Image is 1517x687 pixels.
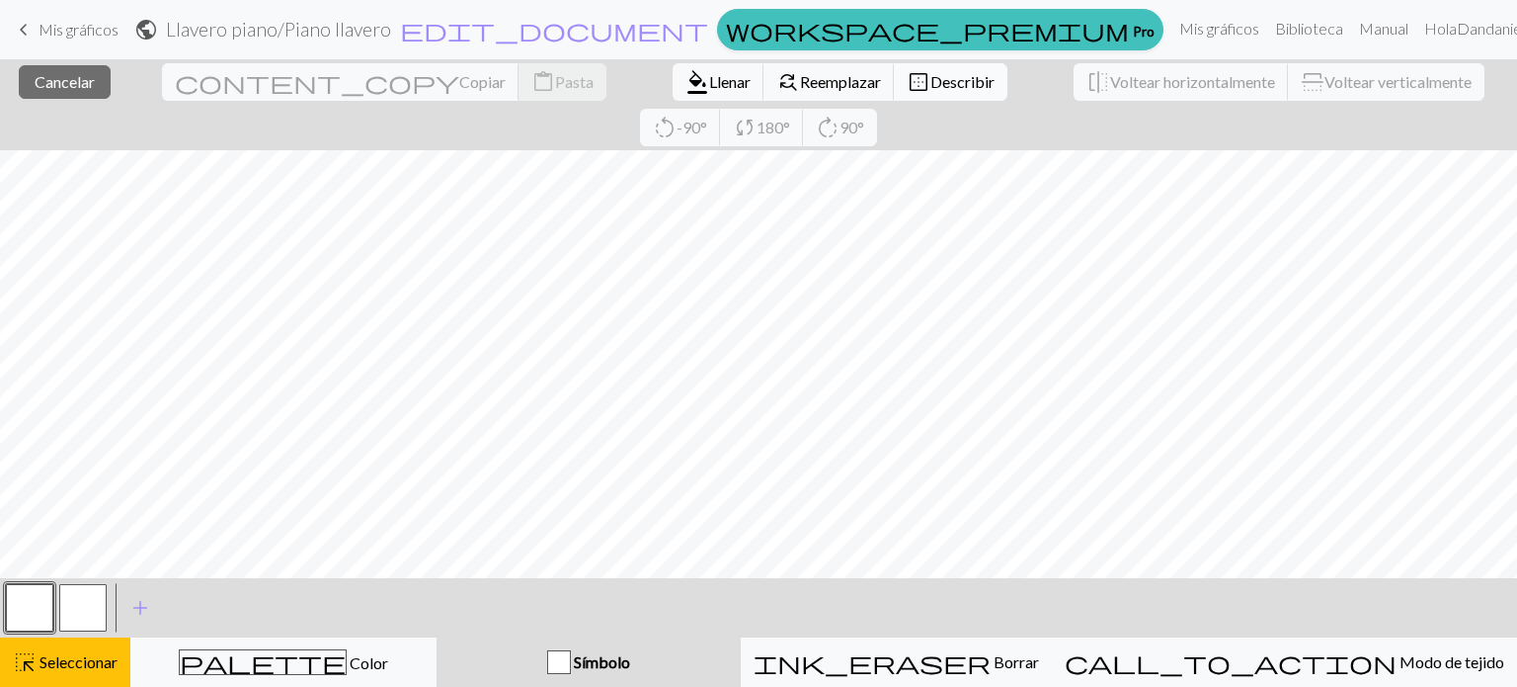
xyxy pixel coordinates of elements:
[816,114,839,141] span: rotate_right
[1324,72,1472,91] font: Voltear verticalmente
[1179,19,1259,38] font: Mis gráficos
[733,114,757,141] span: sync
[39,20,119,39] font: Mis gráficos
[757,118,790,136] font: 180°
[741,638,1052,687] button: Borrar
[180,648,346,676] span: palette
[1171,9,1267,48] a: Mis gráficos
[35,72,95,91] font: Cancelar
[40,652,118,671] font: Seleccionar
[175,68,459,96] span: content_copy
[1351,9,1416,48] a: Manual
[19,65,111,99] button: Cancelar
[726,16,1129,43] span: workspace_premium
[930,72,995,91] font: Describir
[1133,22,1155,39] font: Pro
[278,18,284,41] font: /
[1110,72,1275,91] font: Voltear horizontalmente
[717,9,1163,50] a: Pro
[709,72,751,91] font: Llenar
[839,118,864,136] font: 90°
[12,13,119,46] a: Mis gráficos
[653,114,677,141] span: rotate_left
[803,109,877,146] button: 90°
[1275,19,1343,38] font: Biblioteca
[1399,652,1504,671] font: Modo de tejido
[134,16,158,43] span: public
[673,63,764,101] button: Llenar
[800,72,881,91] font: Reemplazar
[1267,9,1351,48] a: Biblioteca
[1052,638,1517,687] button: Modo de tejido
[640,109,721,146] button: -90°
[1424,19,1457,38] font: Hola
[1074,63,1289,101] button: Voltear horizontalmente
[776,68,800,96] span: find_replace
[574,652,630,671] font: Símbolo
[12,16,36,43] span: keyboard_arrow_left
[677,118,707,136] font: -90°
[763,63,895,101] button: Reemplazar
[166,18,278,41] font: Llavero piano
[1288,63,1484,101] button: Voltear verticalmente
[400,16,708,43] span: edit_document
[1086,68,1110,96] span: flip
[894,63,1007,101] button: Describir
[994,652,1039,671] font: Borrar
[437,638,741,687] button: Símbolo
[13,648,37,676] span: highlight_alt
[685,68,709,96] span: format_color_fill
[459,72,506,91] font: Copiar
[130,638,437,687] button: Color
[284,18,391,41] font: Piano llavero
[1065,648,1397,676] span: call_to_action
[350,653,388,672] font: Color
[162,63,519,101] button: Copiar
[720,109,804,146] button: 180°
[907,68,930,96] span: border_outer
[128,594,152,622] span: add
[1359,19,1408,38] font: Manual
[754,648,991,676] span: ink_eraser
[1299,70,1326,94] span: flip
